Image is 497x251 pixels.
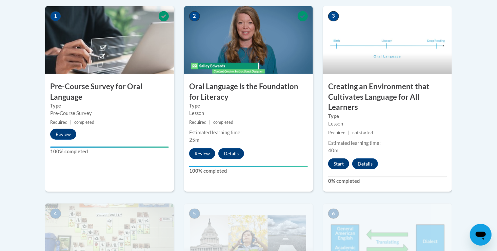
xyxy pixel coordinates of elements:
div: Estimated learning time: [189,129,308,136]
label: 100% completed [50,148,169,155]
div: Lesson [328,120,447,128]
div: Pre-Course Survey [50,110,169,117]
div: Your progress [189,166,308,167]
h3: Oral Language is the Foundation for Literacy [184,81,313,102]
span: 5 [189,209,200,219]
button: Review [189,148,215,159]
div: Your progress [50,147,169,148]
button: Details [218,148,244,159]
img: Course Image [45,6,174,74]
span: 25m [189,137,199,143]
span: | [209,120,211,125]
label: Type [328,113,447,120]
div: Estimated learning time: [328,139,447,147]
span: | [348,130,350,135]
span: completed [213,120,233,125]
img: Course Image [323,6,452,74]
span: Required [50,120,67,125]
span: 2 [189,11,200,21]
label: 0% completed [328,177,447,185]
iframe: Button to launch messaging window, conversation in progress [470,224,492,246]
span: completed [74,120,94,125]
label: 100% completed [189,167,308,175]
span: not started [352,130,373,135]
span: 1 [50,11,61,21]
span: 40m [328,148,338,153]
button: Start [328,158,349,169]
span: 3 [328,11,339,21]
label: Type [189,102,308,110]
span: | [70,120,72,125]
span: 6 [328,209,339,219]
span: Required [189,120,206,125]
h3: Pre-Course Survey for Oral Language [45,81,174,102]
span: 4 [50,209,61,219]
button: Details [352,158,378,169]
img: Course Image [184,6,313,74]
button: Review [50,129,76,140]
span: Required [328,130,345,135]
label: Type [50,102,169,110]
h3: Creating an Environment that Cultivates Language for All Learners [323,81,452,113]
div: Lesson [189,110,308,117]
